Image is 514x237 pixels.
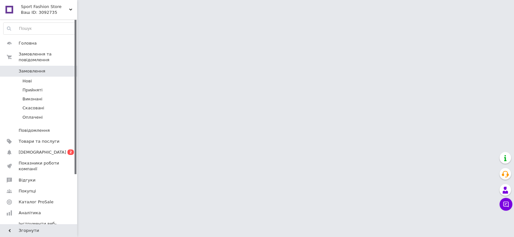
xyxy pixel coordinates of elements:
span: Товари та послуги [19,139,59,144]
input: Пошук [4,23,75,34]
span: Відгуки [19,177,35,183]
span: Оплачені [22,114,43,120]
span: Інструменти веб-майстра та SEO [19,221,59,233]
span: Головна [19,40,37,46]
span: Повідомлення [19,128,50,133]
span: Каталог ProSale [19,199,53,205]
span: Скасовані [22,105,44,111]
div: Ваш ID: 3092735 [21,10,77,15]
span: Замовлення [19,68,45,74]
span: Замовлення та повідомлення [19,51,77,63]
span: 2 [67,149,74,155]
span: Прийняті [22,87,42,93]
span: Аналітика [19,210,41,216]
span: Sport Fashion Store [21,4,69,10]
button: Чат з покупцем [500,198,512,211]
span: Виконані [22,96,42,102]
span: Нові [22,78,32,84]
span: [DEMOGRAPHIC_DATA] [19,149,66,155]
span: Показники роботи компанії [19,160,59,172]
span: Покупці [19,188,36,194]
